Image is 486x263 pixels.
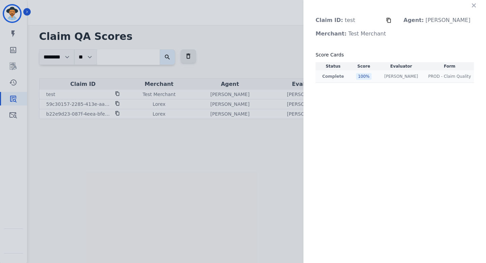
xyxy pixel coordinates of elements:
[310,27,391,41] p: Test Merchant
[316,51,474,58] h3: Score Cards
[425,62,474,70] th: Form
[398,14,476,27] p: [PERSON_NAME]
[317,74,349,79] p: Complete
[356,73,372,80] div: 100 %
[384,74,418,79] p: [PERSON_NAME]
[316,30,347,37] strong: Merchant:
[377,62,426,70] th: Evaluator
[316,62,351,70] th: Status
[404,17,424,23] strong: Agent:
[351,62,377,70] th: Score
[310,14,360,27] p: test
[316,17,343,23] strong: Claim ID:
[428,74,471,79] span: PROD - Claim Quality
